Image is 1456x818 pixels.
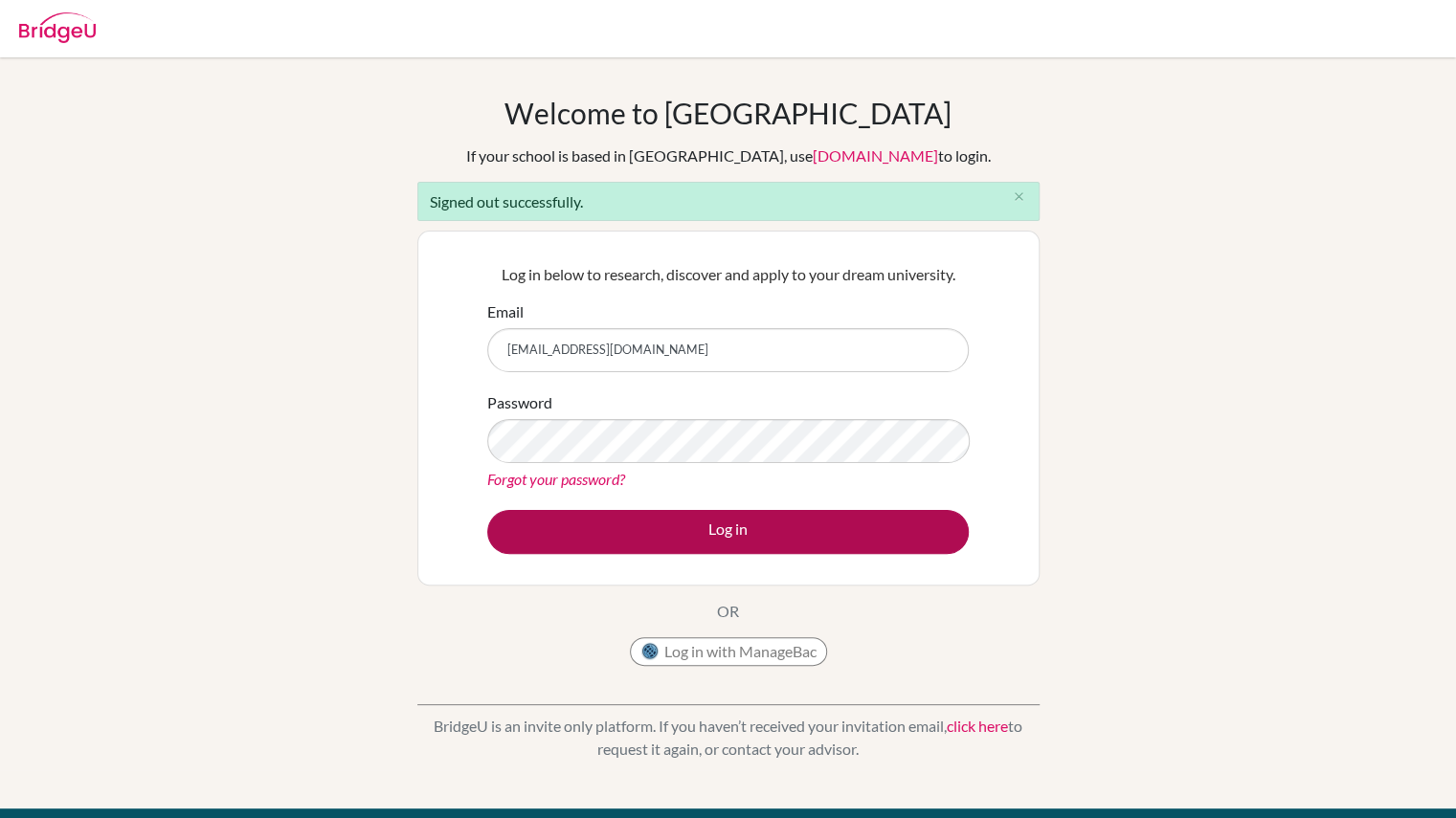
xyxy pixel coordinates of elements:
[504,96,952,130] h1: Welcome to [GEOGRAPHIC_DATA]
[487,470,625,488] a: Forgot your password?
[487,510,969,554] button: Log in
[417,715,1040,761] p: BridgeU is an invite only platform. If you haven’t received your invitation email, to request it ...
[1012,189,1026,204] i: close
[487,300,524,323] label: Email
[417,182,1040,221] div: Signed out successfully.
[813,146,938,165] a: [DOMAIN_NAME]
[487,263,969,286] p: Log in below to research, discover and apply to your dream university.
[947,717,1008,735] a: click here
[630,637,827,666] button: Log in with ManageBac
[717,600,739,623] p: OR
[19,12,96,43] img: Bridge-U
[466,144,991,167] div: If your school is based in [GEOGRAPHIC_DATA], use to login.
[487,391,552,414] label: Password
[1000,183,1039,211] button: Close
